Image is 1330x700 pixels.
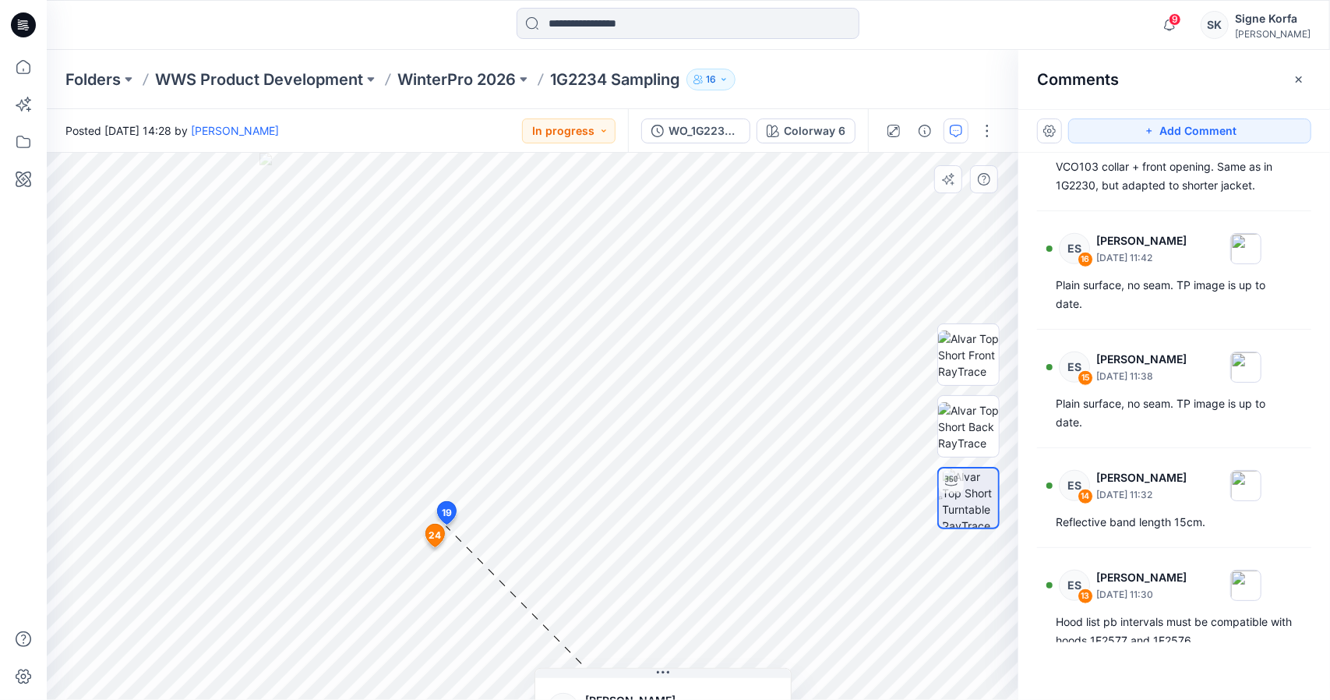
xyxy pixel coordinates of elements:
[1096,250,1187,266] p: [DATE] 11:42
[65,69,121,90] a: Folders
[1096,232,1187,250] p: [PERSON_NAME]
[1056,613,1293,650] div: Hood list pb intervals must be compatible with hoods 1F2577 and 1F2576
[155,69,363,90] a: WWS Product Development
[1037,70,1119,89] h2: Comments
[1096,369,1187,384] p: [DATE] 11:38
[1056,394,1293,432] div: Plain surface, no seam. TP image is up to date.
[1056,157,1293,195] div: VCO103 collar + front opening. Same as in 1G2230, but adapted to shorter jacket.
[641,118,750,143] button: WO_1G2234-3D-1
[938,402,999,451] img: Alvar Top Short Back RayTrace
[550,69,680,90] p: 1G2234 Sampling
[1078,252,1093,267] div: 16
[1169,13,1181,26] span: 9
[1056,513,1293,532] div: Reflective band length 15cm.
[784,122,845,140] div: Colorway 6
[1068,118,1311,143] button: Add Comment
[1059,470,1090,501] div: ES
[397,69,516,90] a: WinterPro 2026
[1235,9,1311,28] div: Signe Korfa
[1096,468,1187,487] p: [PERSON_NAME]
[1201,11,1229,39] div: SK
[1056,276,1293,313] div: Plain surface, no seam. TP image is up to date.
[943,468,998,528] img: Alvar Top Short Turntable RayTrace
[938,331,999,380] img: Alvar Top Short Front RayTrace
[757,118,856,143] button: Colorway 6
[1078,589,1093,604] div: 13
[429,529,442,543] span: 24
[1059,352,1090,383] div: ES
[1078,489,1093,504] div: 14
[442,506,452,520] span: 19
[1059,233,1090,264] div: ES
[65,122,279,139] span: Posted [DATE] 14:28 by
[191,124,279,137] a: [PERSON_NAME]
[1096,587,1187,603] p: [DATE] 11:30
[686,69,736,90] button: 16
[1235,28,1311,40] div: [PERSON_NAME]
[669,122,740,140] div: WO_1G2234-3D-1
[912,118,937,143] button: Details
[1096,487,1187,503] p: [DATE] 11:32
[1096,350,1187,369] p: [PERSON_NAME]
[706,71,716,88] p: 16
[1096,568,1187,587] p: [PERSON_NAME]
[1078,370,1093,386] div: 15
[1059,570,1090,601] div: ES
